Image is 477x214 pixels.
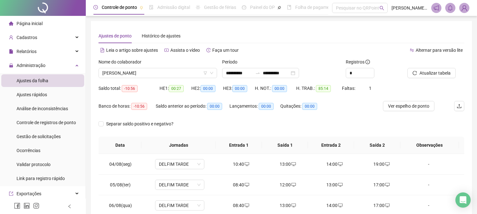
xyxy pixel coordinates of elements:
[455,192,471,208] div: Open Intercom Messenger
[191,85,223,92] div: HE 2:
[400,137,459,154] th: Observações
[206,48,211,52] span: history
[407,68,456,78] button: Atualizar tabela
[388,103,429,110] span: Ver espelho de ponto
[110,182,131,187] span: 05/08(ter)
[122,85,138,92] span: -10:56
[365,60,370,64] span: info-circle
[385,162,390,166] span: desktop
[203,71,207,75] span: filter
[277,6,281,10] span: pushpin
[262,137,308,154] th: Saída 1
[17,106,68,111] span: Análise de inconsistências
[242,5,246,10] span: dashboard
[9,35,13,40] span: user-add
[160,85,191,92] div: HE 1:
[102,68,213,78] span: AMANDA DE OLIVEIRA SANTOS
[291,203,296,208] span: desktop
[269,181,306,188] div: 12:00
[17,148,40,153] span: Ocorrências
[416,48,463,53] span: Alternar para versão lite
[308,137,354,154] th: Entrada 2
[410,181,447,188] div: -
[159,180,201,190] span: DELFIM TARDE
[17,49,37,54] span: Relatórios
[383,101,434,111] button: Ver espelho de ponto
[316,85,331,92] span: 85:14
[269,202,306,209] div: 13:00
[210,71,214,75] span: down
[159,159,201,169] span: DELFIM TARDE
[337,203,343,208] span: desktop
[17,191,41,196] span: Exportações
[457,104,462,109] span: upload
[291,183,296,187] span: desktop
[255,70,260,76] span: to
[17,134,61,139] span: Gestão de solicitações
[255,85,296,92] div: H. NOT.:
[33,203,39,209] span: instagram
[99,103,156,110] div: Banco de horas:
[93,5,98,10] span: clock-circle
[379,6,384,10] span: search
[17,21,43,26] span: Página inicial
[222,58,242,65] label: Período
[250,5,275,10] span: Painel do DP
[109,162,132,167] span: 04/08(seg)
[255,70,260,76] span: swap-right
[342,86,356,91] span: Faltas:
[269,161,306,168] div: 13:00
[157,5,190,10] span: Admissão digital
[419,70,451,77] span: Atualizar tabela
[17,78,48,83] span: Ajustes da folha
[433,5,439,11] span: notification
[244,162,249,166] span: desktop
[149,5,153,10] span: file-done
[244,203,249,208] span: desktop
[363,181,399,188] div: 17:00
[410,202,447,209] div: -
[363,202,399,209] div: 17:00
[109,203,132,208] span: 06/08(qua)
[447,5,453,11] span: bell
[164,48,169,52] span: youtube
[216,137,262,154] th: Entrada 1
[302,103,317,110] span: 00:00
[296,85,342,92] div: H. TRAB.:
[99,33,132,38] span: Ajustes de ponto
[140,6,143,10] span: pushpin
[196,5,200,10] span: sun
[272,85,287,92] span: 00:00
[354,137,400,154] th: Saída 2
[337,162,343,166] span: desktop
[244,183,249,187] span: desktop
[295,5,336,10] span: Folha de pagamento
[369,86,371,91] span: 1
[142,33,181,38] span: Histórico de ajustes
[201,85,215,92] span: 00:00
[169,85,184,92] span: 00:27
[17,63,45,68] span: Administração
[392,4,427,11] span: [PERSON_NAME] - GSMFREE
[9,191,13,196] span: export
[385,203,390,208] span: desktop
[141,137,216,154] th: Jornadas
[9,63,13,68] span: lock
[316,181,353,188] div: 13:00
[17,176,65,181] span: Link para registro rápido
[363,161,399,168] div: 19:00
[14,203,20,209] span: facebook
[229,103,280,110] div: Lançamentos:
[287,5,291,10] span: book
[412,71,417,75] span: reload
[67,204,72,209] span: left
[460,3,469,13] img: 4989
[99,85,160,92] div: Saldo total:
[102,5,137,10] span: Controle de ponto
[223,161,259,168] div: 10:40
[99,137,141,154] th: Data
[131,103,147,110] span: -10:56
[410,161,447,168] div: -
[156,103,229,110] div: Saldo anterior ao período:
[316,161,353,168] div: 14:00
